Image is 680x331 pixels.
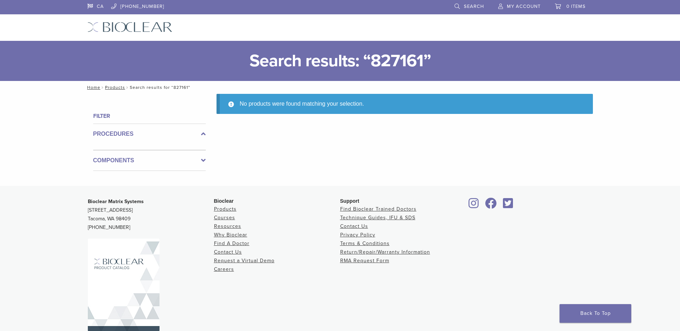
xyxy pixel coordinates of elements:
a: Request a Virtual Demo [214,258,275,264]
img: Bioclear [87,22,172,32]
a: Contact Us [214,249,242,255]
strong: Bioclear Matrix Systems [88,198,144,205]
a: Courses [214,215,235,221]
span: Search [464,4,484,9]
span: / [125,86,130,89]
span: 0 items [566,4,586,9]
a: Resources [214,223,241,229]
div: No products were found matching your selection. [217,94,593,114]
a: Contact Us [340,223,368,229]
a: Back To Top [560,304,631,323]
span: My Account [507,4,541,9]
label: Procedures [93,130,206,138]
nav: Search results for “827161” [82,81,598,94]
a: Find A Doctor [214,240,249,246]
a: Careers [214,266,234,272]
a: Technique Guides, IFU & SDS [340,215,415,221]
a: Bioclear [466,202,481,209]
p: [STREET_ADDRESS] Tacoma, WA 98409 [PHONE_NUMBER] [88,197,214,232]
span: Support [340,198,360,204]
span: Bioclear [214,198,234,204]
a: Find Bioclear Trained Doctors [340,206,417,212]
a: Home [85,85,100,90]
a: Products [214,206,237,212]
h4: Filter [93,112,206,120]
label: Components [93,156,206,165]
span: / [100,86,105,89]
a: Bioclear [501,202,516,209]
a: RMA Request Form [340,258,389,264]
a: Bioclear [483,202,499,209]
a: Privacy Policy [340,232,375,238]
a: Why Bioclear [214,232,247,238]
a: Products [105,85,125,90]
a: Return/Repair/Warranty Information [340,249,430,255]
a: Terms & Conditions [340,240,390,246]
